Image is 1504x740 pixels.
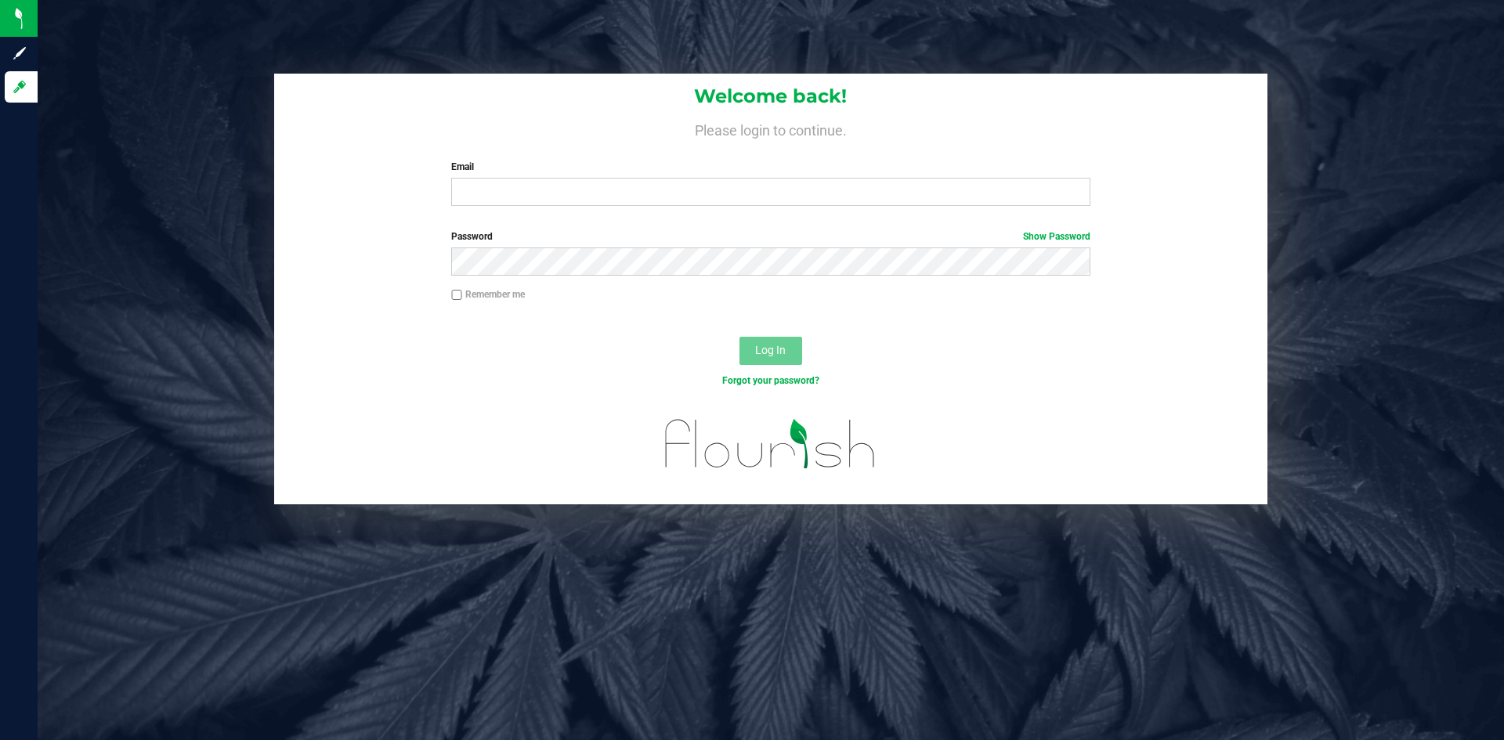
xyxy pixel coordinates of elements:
[722,375,819,386] a: Forgot your password?
[451,290,462,301] input: Remember me
[451,160,1090,174] label: Email
[646,404,895,484] img: flourish_logo.svg
[1023,231,1090,242] a: Show Password
[739,337,802,365] button: Log In
[274,86,1267,106] h1: Welcome back!
[451,287,525,301] label: Remember me
[12,79,27,95] inline-svg: Log in
[755,344,786,356] span: Log In
[274,119,1267,138] h4: Please login to continue.
[12,45,27,61] inline-svg: Sign up
[451,231,493,242] span: Password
